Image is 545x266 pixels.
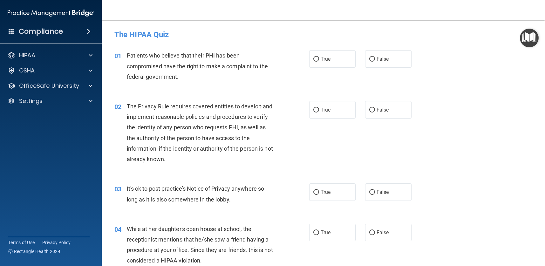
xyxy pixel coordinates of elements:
span: True [321,107,330,113]
span: False [377,56,389,62]
a: OfficeSafe University [8,82,92,90]
iframe: Drift Widget Chat Controller [435,221,537,246]
span: While at her daughter's open house at school, the receptionist mentions that he/she saw a friend ... [127,226,273,264]
input: False [369,230,375,235]
p: OSHA [19,67,35,74]
span: True [321,229,330,235]
span: The Privacy Rule requires covered entities to develop and implement reasonable policies and proce... [127,103,273,162]
span: Ⓒ Rectangle Health 2024 [8,248,60,255]
p: HIPAA [19,51,35,59]
span: True [321,56,330,62]
a: Privacy Policy [42,239,71,246]
span: It's ok to post practice’s Notice of Privacy anywhere so long as it is also somewhere in the lobby. [127,185,264,202]
a: OSHA [8,67,92,74]
span: 03 [114,185,121,193]
span: False [377,229,389,235]
span: Patients who believe that their PHI has been compromised have the right to make a complaint to th... [127,52,268,80]
input: False [369,190,375,195]
a: HIPAA [8,51,92,59]
span: True [321,189,330,195]
input: True [313,108,319,113]
span: False [377,189,389,195]
input: True [313,57,319,62]
input: False [369,57,375,62]
span: False [377,107,389,113]
a: Settings [8,97,92,105]
span: 04 [114,226,121,233]
img: PMB logo [8,7,94,19]
p: OfficeSafe University [19,82,79,90]
input: True [313,190,319,195]
h4: The HIPAA Quiz [114,31,532,39]
span: 02 [114,103,121,111]
input: False [369,108,375,113]
span: 01 [114,52,121,60]
p: Settings [19,97,43,105]
input: True [313,230,319,235]
h4: Compliance [19,27,63,36]
a: Terms of Use [8,239,35,246]
button: Open Resource Center [520,29,539,47]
